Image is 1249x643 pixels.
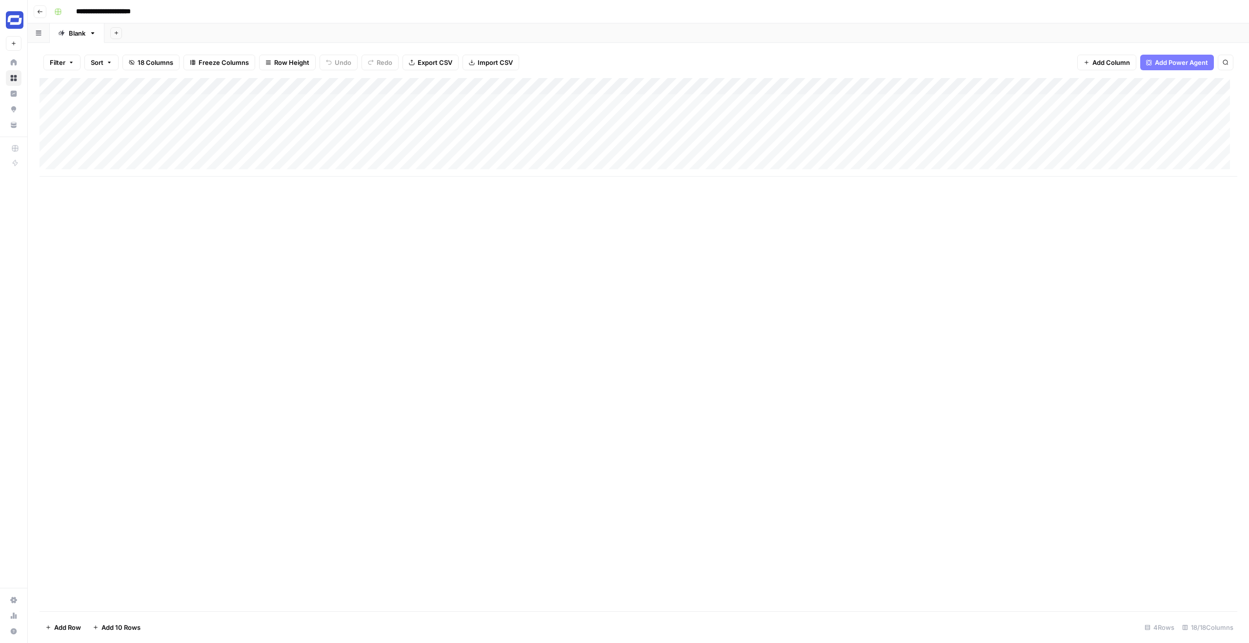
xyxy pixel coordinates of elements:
[335,58,351,67] span: Undo
[50,23,104,43] a: Blank
[418,58,452,67] span: Export CSV
[320,55,358,70] button: Undo
[6,55,21,70] a: Home
[6,11,23,29] img: Synthesia Logo
[40,620,87,635] button: Add Row
[138,58,173,67] span: 18 Columns
[6,86,21,101] a: Insights
[101,623,141,632] span: Add 10 Rows
[54,623,81,632] span: Add Row
[84,55,119,70] button: Sort
[274,58,309,67] span: Row Height
[199,58,249,67] span: Freeze Columns
[6,70,21,86] a: Browse
[259,55,316,70] button: Row Height
[91,58,103,67] span: Sort
[1140,55,1214,70] button: Add Power Agent
[6,623,21,639] button: Help + Support
[69,28,85,38] div: Blank
[6,8,21,32] button: Workspace: Synthesia
[463,55,519,70] button: Import CSV
[50,58,65,67] span: Filter
[1077,55,1136,70] button: Add Column
[6,608,21,623] a: Usage
[87,620,146,635] button: Add 10 Rows
[362,55,399,70] button: Redo
[43,55,81,70] button: Filter
[1155,58,1208,67] span: Add Power Agent
[478,58,513,67] span: Import CSV
[1141,620,1178,635] div: 4 Rows
[122,55,180,70] button: 18 Columns
[6,592,21,608] a: Settings
[1092,58,1130,67] span: Add Column
[6,117,21,133] a: Your Data
[377,58,392,67] span: Redo
[6,101,21,117] a: Opportunities
[183,55,255,70] button: Freeze Columns
[403,55,459,70] button: Export CSV
[1178,620,1237,635] div: 18/18 Columns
